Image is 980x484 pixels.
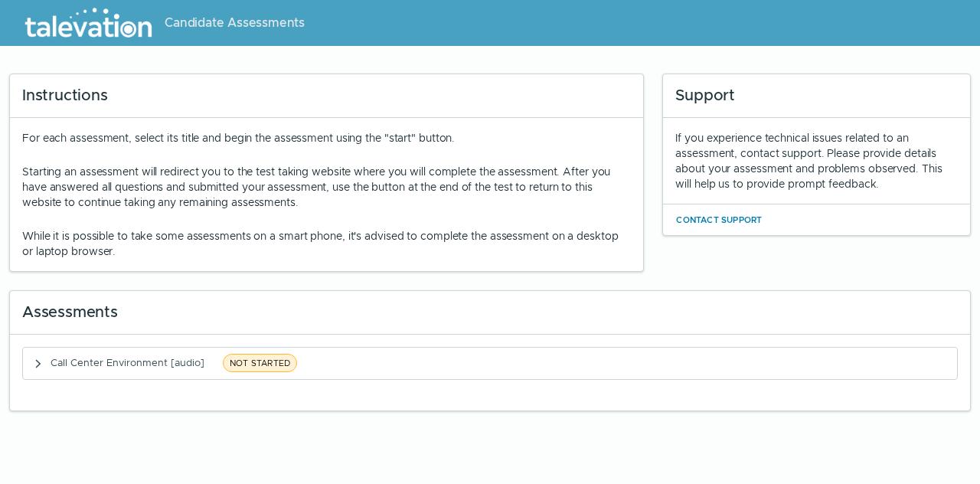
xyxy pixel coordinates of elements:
[663,74,970,118] div: Support
[18,4,158,42] img: Talevation_Logo_Transparent_white.png
[22,130,631,259] div: For each assessment, select its title and begin the assessment using the "start" button.
[675,211,763,229] button: Contact Support
[22,164,631,210] p: Starting an assessment will redirect you to the test taking website where you will complete the a...
[10,74,643,118] div: Instructions
[165,14,305,32] span: Candidate Assessments
[51,356,204,369] span: Call Center Environment [audio]
[22,228,631,259] p: While it is possible to take some assessments on a smart phone, it's advised to complete the asse...
[23,348,957,379] button: Call Center Environment [audio]NOT STARTED
[223,354,297,372] span: NOT STARTED
[10,291,970,335] div: Assessments
[675,130,958,191] div: If you experience technical issues related to an assessment, contact support. Please provide deta...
